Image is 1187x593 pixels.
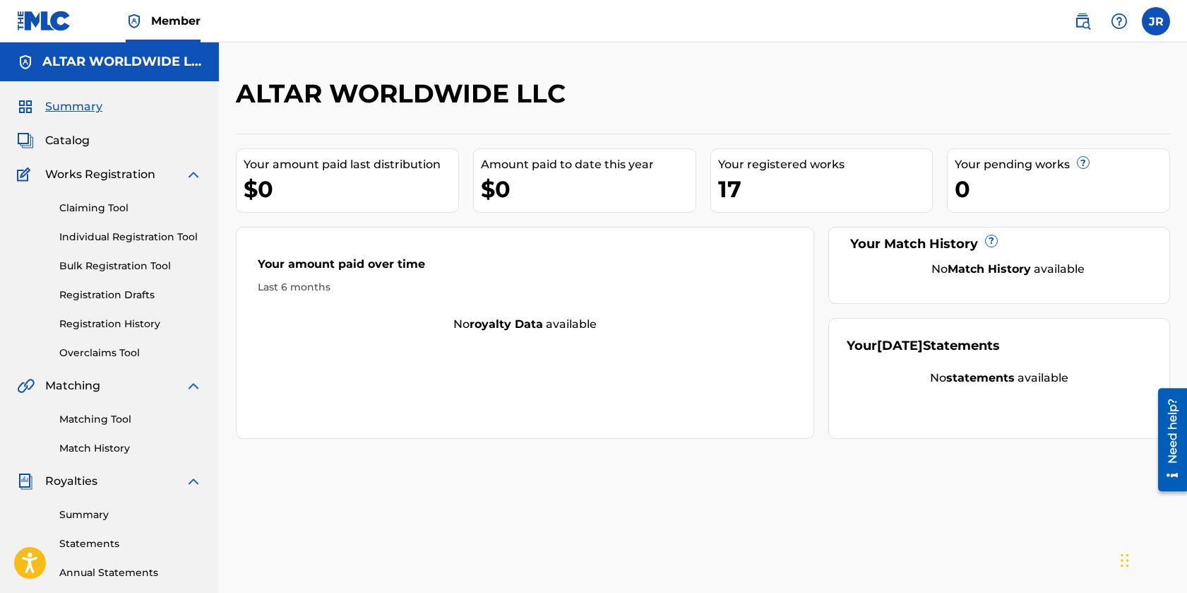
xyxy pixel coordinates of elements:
[718,156,933,173] div: Your registered works
[17,132,90,149] a: CatalogCatalog
[481,173,696,205] div: $0
[126,13,143,30] img: Top Rightsholder
[17,132,34,149] img: Catalog
[59,346,202,360] a: Overclaims Tool
[185,377,202,394] img: expand
[59,412,202,427] a: Matching Tool
[42,54,202,70] h5: ALTAR WORLDWIDE LLC
[59,317,202,331] a: Registration History
[45,132,90,149] span: Catalog
[877,338,923,353] span: [DATE]
[244,173,458,205] div: $0
[45,473,97,490] span: Royalties
[59,441,202,456] a: Match History
[1142,7,1170,35] div: User Menu
[847,370,1152,387] div: No available
[237,316,813,333] div: No available
[470,317,543,331] strong: royalty data
[244,156,458,173] div: Your amount paid last distribution
[864,261,1152,278] div: No available
[236,78,573,110] h2: ALTAR WORLDWIDE LLC
[1105,7,1133,35] div: Help
[955,156,1169,173] div: Your pending works
[948,262,1031,276] strong: Match History
[1078,157,1089,168] span: ?
[1121,539,1129,582] div: Drag
[258,256,792,280] div: Your amount paid over time
[59,507,202,522] a: Summary
[17,54,34,71] img: Accounts
[718,173,933,205] div: 17
[59,230,202,245] a: Individual Registration Tool
[185,473,202,490] img: expand
[59,259,202,274] a: Bulk Registration Tool
[59,565,202,580] a: Annual Statements
[258,280,792,295] div: Last 6 months
[1074,13,1091,30] img: search
[1111,13,1128,30] img: help
[17,11,71,31] img: MLC Logo
[1147,383,1187,497] iframe: Resource Center
[986,235,997,247] span: ?
[955,173,1169,205] div: 0
[17,166,35,183] img: Works Registration
[17,98,102,115] a: SummarySummary
[481,156,696,173] div: Amount paid to date this year
[151,13,201,29] span: Member
[185,166,202,183] img: expand
[17,377,35,394] img: Matching
[45,377,100,394] span: Matching
[946,371,1015,384] strong: statements
[45,166,155,183] span: Works Registration
[59,201,202,216] a: Claiming Tool
[1068,7,1097,35] a: Public Search
[847,336,1000,356] div: Your Statements
[59,288,202,303] a: Registration Drafts
[45,98,102,115] span: Summary
[59,536,202,551] a: Statements
[17,98,34,115] img: Summary
[17,473,34,490] img: Royalties
[847,235,1152,254] div: Your Match History
[1116,525,1187,593] iframe: Chat Widget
